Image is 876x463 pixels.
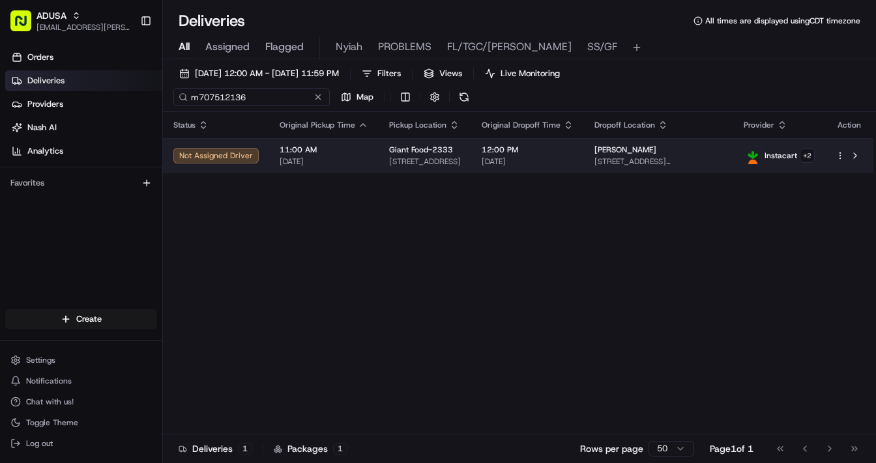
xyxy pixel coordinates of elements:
span: 12:00 PM [482,145,574,155]
span: Map [357,91,373,103]
div: Favorites [5,173,157,193]
span: Knowledge Base [26,189,100,202]
div: Start new chat [44,124,214,137]
p: Welcome 👋 [13,52,237,73]
button: Chat with us! [5,393,157,411]
button: Filters [356,64,407,83]
button: Live Monitoring [479,64,566,83]
span: [STREET_ADDRESS] [389,156,461,167]
a: Deliveries [5,70,162,91]
div: 1 [333,443,347,455]
span: All times are displayed using CDT timezone [705,16,860,26]
div: Page 1 of 1 [710,442,753,455]
a: Orders [5,47,162,68]
div: 💻 [110,190,121,201]
button: Views [418,64,468,83]
span: Providers [27,98,63,110]
span: Nyiah [336,39,362,55]
a: 💻API Documentation [105,184,214,207]
h1: Deliveries [179,10,245,31]
div: Deliveries [179,442,252,455]
span: Dropoff Location [594,120,655,130]
span: Log out [26,438,53,449]
span: SS/GF [587,39,617,55]
span: [DATE] [280,156,368,167]
div: Packages [274,442,347,455]
button: Settings [5,351,157,369]
div: 1 [238,443,252,455]
span: 11:00 AM [280,145,368,155]
img: profile_instacart_ahold_partner.png [744,147,761,164]
span: Settings [26,355,55,365]
span: [DATE] 12:00 AM - [DATE] 11:59 PM [195,68,339,79]
button: ADUSA [36,9,66,22]
a: Providers [5,94,162,115]
span: PROBLEMS [378,39,431,55]
span: Live Monitoring [501,68,560,79]
span: Views [439,68,462,79]
span: FL/TGC/[PERSON_NAME] [447,39,572,55]
p: Rows per page [580,442,643,455]
img: 1736555255976-a54dd68f-1ca7-489b-9aae-adbdc363a1c4 [13,124,36,148]
div: Action [836,120,863,130]
button: ADUSA[EMAIL_ADDRESS][PERSON_NAME][DOMAIN_NAME] [5,5,135,36]
button: Log out [5,434,157,453]
span: Status [173,120,196,130]
a: Powered byPylon [92,220,158,231]
img: Nash [13,13,39,39]
span: Pylon [130,221,158,231]
button: Refresh [455,88,473,106]
span: Filters [377,68,401,79]
span: Create [76,313,102,325]
a: Analytics [5,141,162,161]
span: Nash AI [27,122,57,133]
span: API Documentation [123,189,209,202]
span: Original Dropoff Time [482,120,561,130]
a: Nash AI [5,117,162,138]
button: [EMAIL_ADDRESS][PERSON_NAME][DOMAIN_NAME] [36,22,130,33]
span: Analytics [27,145,63,157]
a: 📗Knowledge Base [8,184,105,207]
span: Instacart [765,150,797,161]
input: Type to search [173,88,330,106]
span: [DATE] [482,156,574,167]
span: Chat with us! [26,397,74,407]
span: Provider [744,120,774,130]
span: All [179,39,190,55]
button: [DATE] 12:00 AM - [DATE] 11:59 PM [173,64,345,83]
span: Pickup Location [389,120,446,130]
span: Orders [27,51,53,63]
button: Map [335,88,379,106]
button: +2 [800,148,815,163]
button: Toggle Theme [5,414,157,432]
span: [PERSON_NAME] [594,145,656,155]
button: Notifications [5,372,157,390]
button: Start new chat [222,128,237,144]
span: [STREET_ADDRESS][PERSON_NAME] [594,156,723,167]
span: Original Pickup Time [280,120,355,130]
button: Create [5,309,157,330]
span: Deliveries [27,75,65,87]
span: Toggle Theme [26,417,78,428]
input: Clear [34,84,215,98]
div: 📗 [13,190,23,201]
div: We're available if you need us! [44,137,165,148]
span: Giant Food-2333 [389,145,453,155]
span: Notifications [26,376,72,386]
span: Assigned [205,39,250,55]
span: Flagged [265,39,304,55]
